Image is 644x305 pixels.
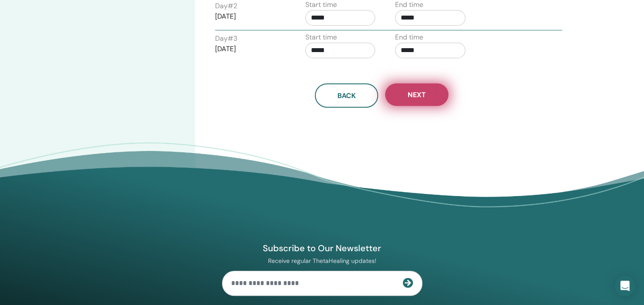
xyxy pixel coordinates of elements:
p: Receive regular ThetaHealing updates! [222,257,422,265]
button: Back [315,83,378,108]
h4: Subscribe to Our Newsletter [222,243,422,254]
label: Day # 3 [215,33,237,44]
label: End time [395,32,423,43]
button: Next [385,83,448,106]
p: [DATE] [215,44,285,54]
label: Day # 2 [215,1,237,11]
div: Open Intercom Messenger [615,275,635,296]
span: Next [408,90,426,99]
p: [DATE] [215,11,285,22]
span: Back [337,91,356,100]
label: Start time [305,32,337,43]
